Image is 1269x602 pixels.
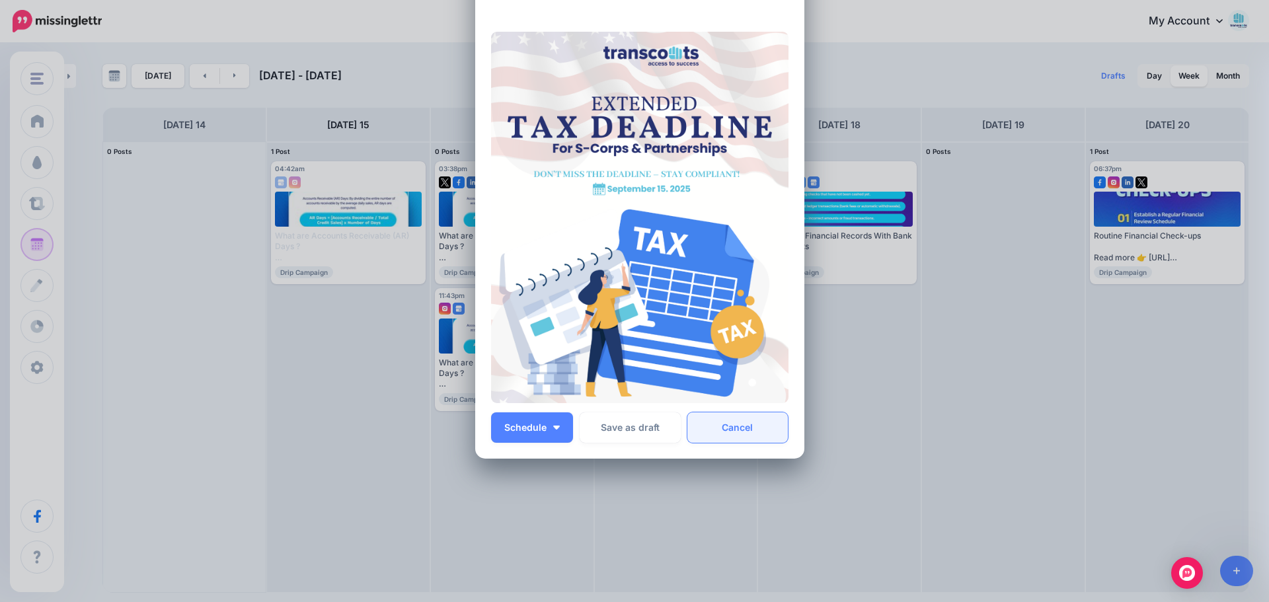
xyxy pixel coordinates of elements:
[553,426,560,430] img: arrow-down-white.png
[504,423,547,432] span: Schedule
[491,412,573,443] button: Schedule
[491,32,788,404] img: BAR1AVBQYCPSA4RT0HZJBTDHXRZ9T3HF.png
[687,412,788,443] a: Cancel
[1171,557,1203,589] div: Open Intercom Messenger
[580,412,681,443] button: Save as draft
